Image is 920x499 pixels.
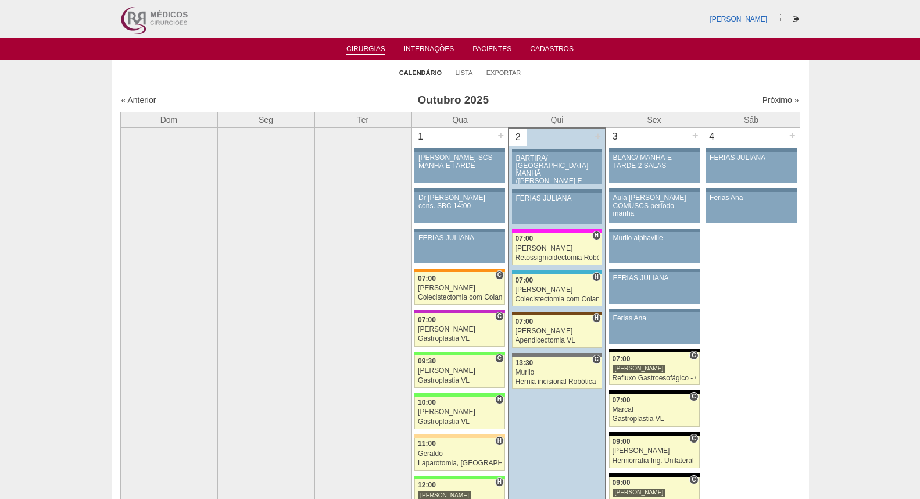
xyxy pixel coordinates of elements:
div: 2 [509,129,527,146]
div: [PERSON_NAME] [516,245,599,252]
a: H 07:00 [PERSON_NAME] Retossigmoidectomia Robótica [512,233,602,265]
span: Consultório [689,434,698,443]
span: Hospital [495,395,504,404]
div: Key: Aviso [512,189,602,193]
div: Key: Santa Joana [512,312,602,315]
a: Próximo » [762,95,799,105]
span: Consultório [689,392,698,401]
a: C 07:00 [PERSON_NAME] Colecistectomia com Colangiografia VL [414,272,505,305]
div: Geraldo [418,450,502,458]
div: 1 [412,128,430,145]
span: 12:00 [418,481,436,489]
div: [PERSON_NAME] [613,488,666,497]
div: Retossigmoidectomia Robótica [516,254,599,262]
span: 07:00 [516,318,534,326]
th: Ter [314,112,411,128]
a: Cadastros [530,45,574,56]
a: Dr [PERSON_NAME] cons. SBC 14:00 [414,192,505,223]
span: Consultório [495,270,504,280]
a: [PERSON_NAME] [710,15,767,23]
div: Gastroplastia VL [418,335,502,343]
span: 10:00 [418,398,436,407]
span: 07:00 [418,316,436,324]
div: [PERSON_NAME] [418,284,502,292]
a: Ferias Ana [706,192,796,223]
span: Hospital [495,436,504,445]
a: Internações [404,45,454,56]
div: + [593,129,603,144]
div: Herniorrafia Ing. Unilateral VL [613,457,696,465]
div: FERIAS JULIANA [613,275,696,282]
a: FERIAS JULIANA [609,272,700,304]
div: Key: Maria Braido [414,310,505,313]
a: FERIAS JULIANA [512,193,602,224]
span: 13:30 [516,359,534,367]
a: H 10:00 [PERSON_NAME] Gastroplastia VL [414,397,505,429]
div: BLANC/ MANHÃ E TARDE 2 SALAS [613,154,696,169]
div: 4 [703,128,721,145]
div: FERIAS JULIANA [418,234,501,242]
th: Seg [217,112,314,128]
div: Gastroplastia VL [418,418,502,426]
div: Key: Blanc [609,432,700,436]
a: [PERSON_NAME]-SCS MANHÃ E TARDE [414,152,505,183]
div: Key: Aviso [609,269,700,272]
div: Marcal [613,406,696,414]
div: Aula [PERSON_NAME] COMUSCS período manha [613,194,696,218]
a: C 09:30 [PERSON_NAME] Gastroplastia VL [414,355,505,388]
th: Qua [411,112,509,128]
span: 07:00 [516,276,534,284]
span: Consultório [495,354,504,363]
a: Murilo alphaville [609,232,700,263]
a: C 07:00 [PERSON_NAME] Refluxo Gastroesofágico - Cirurgia VL [609,352,700,385]
div: Key: Aviso [609,188,700,192]
a: FERIAS JULIANA [706,152,796,183]
div: + [496,128,506,143]
a: Calendário [399,69,442,77]
div: Murilo [516,369,599,376]
div: Murilo alphaville [613,234,696,242]
div: Key: Aviso [414,229,505,232]
div: Dr [PERSON_NAME] cons. SBC 14:00 [418,194,501,209]
div: Key: São Luiz - SCS [414,269,505,272]
div: Key: Aviso [609,229,700,232]
a: C 13:30 Murilo Hernia incisional Robótica [512,357,602,389]
h3: Outubro 2025 [284,92,622,109]
div: 3 [606,128,624,145]
a: Cirurgias [346,45,385,55]
th: Sex [606,112,703,128]
div: [PERSON_NAME] [613,447,696,455]
span: Consultório [495,312,504,321]
div: Key: Brasil [414,476,505,479]
div: Key: Aviso [706,148,796,152]
span: Hospital [495,477,504,487]
div: Key: Brasil [414,352,505,355]
div: Key: Aviso [609,309,700,312]
div: [PERSON_NAME] [516,327,599,335]
div: BARTIRA/ [GEOGRAPHIC_DATA] MANHÃ ([PERSON_NAME] E ANA)/ SANTA JOANA -TARDE [516,155,599,201]
div: Key: Aviso [706,188,796,192]
div: [PERSON_NAME]-SCS MANHÃ E TARDE [418,154,501,169]
span: Consultório [689,475,698,484]
th: Sáb [703,112,800,128]
span: Hospital [592,231,601,240]
div: Key: Bartira [414,434,505,438]
a: BLANC/ MANHÃ E TARDE 2 SALAS [609,152,700,183]
a: C 09:00 [PERSON_NAME] Herniorrafia Ing. Unilateral VL [609,436,700,468]
th: Qui [509,112,606,128]
div: Key: Neomater [512,270,602,274]
a: « Anterior [121,95,156,105]
span: 11:00 [418,440,436,448]
span: 09:30 [418,357,436,365]
a: H 07:00 [PERSON_NAME] Apendicectomia VL [512,315,602,348]
a: BARTIRA/ [GEOGRAPHIC_DATA] MANHÃ ([PERSON_NAME] E ANA)/ SANTA JOANA -TARDE [512,152,602,184]
div: Laparotomia, [GEOGRAPHIC_DATA], Drenagem, Bridas VL [418,459,502,467]
div: Key: Santa Catarina [512,353,602,357]
a: C 07:00 [PERSON_NAME] Gastroplastia VL [414,313,505,346]
div: Key: Blanc [609,349,700,352]
div: Key: Brasil [414,393,505,397]
div: + [787,128,797,143]
div: [PERSON_NAME] [613,364,666,373]
i: Sair [793,16,799,23]
div: FERIAS JULIANA [516,195,599,202]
